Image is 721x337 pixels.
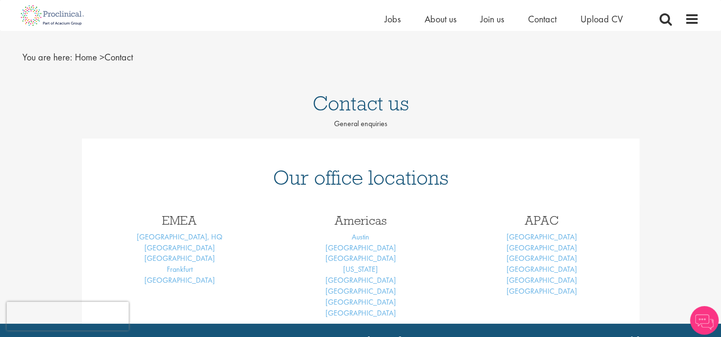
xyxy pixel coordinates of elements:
a: [GEOGRAPHIC_DATA] [325,243,396,253]
a: [GEOGRAPHIC_DATA] [325,286,396,296]
a: Join us [480,13,504,25]
a: [GEOGRAPHIC_DATA] [325,308,396,318]
a: breadcrumb link to Home [75,51,97,63]
a: Austin [352,232,369,242]
a: [GEOGRAPHIC_DATA], HQ [137,232,223,242]
a: [GEOGRAPHIC_DATA] [325,275,396,285]
h1: Our office locations [96,167,625,188]
a: [GEOGRAPHIC_DATA] [507,264,577,274]
a: Jobs [385,13,401,25]
a: [GEOGRAPHIC_DATA] [507,253,577,263]
a: [GEOGRAPHIC_DATA] [144,253,215,263]
iframe: reCAPTCHA [7,302,129,330]
a: [GEOGRAPHIC_DATA] [144,275,215,285]
a: [GEOGRAPHIC_DATA] [144,243,215,253]
a: Contact [528,13,557,25]
a: Frankfurt [167,264,193,274]
span: Contact [75,51,133,63]
a: [GEOGRAPHIC_DATA] [507,275,577,285]
img: Chatbot [690,306,719,335]
a: [GEOGRAPHIC_DATA] [507,286,577,296]
a: Upload CV [580,13,623,25]
a: About us [425,13,457,25]
span: You are here: [22,51,72,63]
a: [GEOGRAPHIC_DATA] [507,232,577,242]
a: [US_STATE] [343,264,378,274]
a: [GEOGRAPHIC_DATA] [507,243,577,253]
a: [GEOGRAPHIC_DATA] [325,297,396,307]
h3: APAC [458,214,625,227]
h3: Americas [277,214,444,227]
span: > [100,51,104,63]
h3: EMEA [96,214,263,227]
a: [GEOGRAPHIC_DATA] [325,253,396,263]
